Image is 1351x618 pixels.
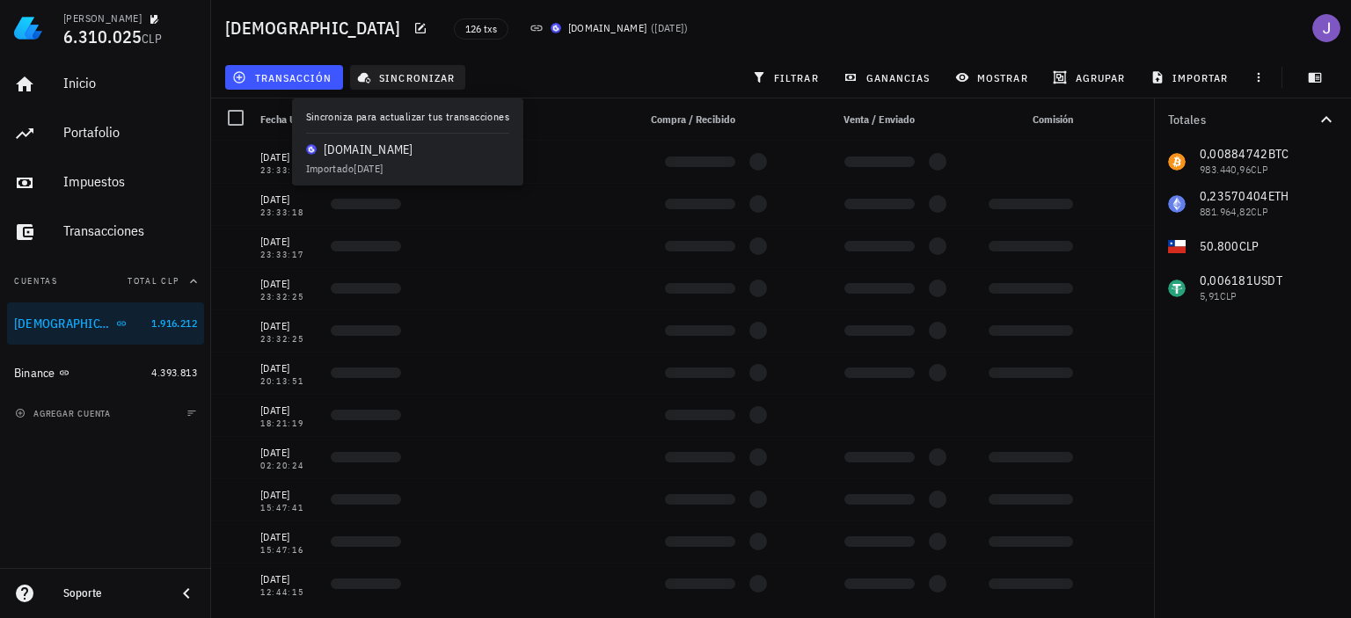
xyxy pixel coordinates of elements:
[7,113,204,155] a: Portafolio
[11,404,119,422] button: agregar cuenta
[331,283,401,294] div: Loading...
[756,70,819,84] span: filtrar
[844,536,915,547] div: Loading...
[749,491,767,508] div: Loading...
[63,75,197,91] div: Inicio
[665,452,735,462] div: Loading...
[989,494,1073,505] div: Loading...
[331,494,401,505] div: Loading...
[260,402,317,419] div: [DATE]
[929,322,946,339] div: Loading...
[260,571,317,588] div: [DATE]
[331,113,352,126] span: Nota
[260,444,317,462] div: [DATE]
[665,199,735,209] div: Loading...
[843,113,915,126] span: Venta / Enviado
[844,199,915,209] div: Loading...
[953,98,1080,141] div: Comisión
[929,280,946,297] div: Loading...
[665,325,735,336] div: Loading...
[331,241,401,251] div: Loading...
[260,251,317,259] div: 23:33:17
[260,149,317,166] div: [DATE]
[225,14,408,42] h1: [DEMOGRAPHIC_DATA]
[151,366,197,379] span: 4.393.813
[989,199,1073,209] div: Loading...
[844,494,915,505] div: Loading...
[14,316,113,331] div: [DEMOGRAPHIC_DATA]
[749,448,767,466] div: Loading...
[1154,70,1229,84] span: importar
[630,98,742,141] div: Compra / Recibido
[665,283,735,294] div: Loading...
[331,578,401,589] div: Loading...
[749,364,767,382] div: Loading...
[844,241,915,251] div: Loading...
[847,70,930,84] span: ganancias
[151,316,197,330] span: 1.916.212
[654,21,683,34] span: [DATE]
[844,452,915,462] div: Loading...
[260,588,317,597] div: 12:44:15
[651,113,735,126] span: Compra / Recibido
[260,233,317,251] div: [DATE]
[844,325,915,336] div: Loading...
[7,260,204,302] button: CuentasTotal CLP
[749,195,767,213] div: Loading...
[331,452,401,462] div: Loading...
[63,124,197,141] div: Portafolio
[665,578,735,589] div: Loading...
[1046,65,1136,90] button: agrupar
[929,195,946,213] div: Loading...
[465,19,497,39] span: 126 txs
[929,491,946,508] div: Loading...
[7,352,204,394] a: Binance 4.393.813
[568,19,647,37] div: [DOMAIN_NAME]
[929,448,946,466] div: Loading...
[665,241,735,251] div: Loading...
[1168,113,1316,126] div: Totales
[989,325,1073,336] div: Loading...
[1033,113,1073,126] span: Comisión
[260,166,317,175] div: 23:33:23
[1154,98,1351,141] button: Totales
[836,65,941,90] button: ganancias
[260,377,317,386] div: 20:13:51
[324,98,630,141] div: Nota
[253,98,324,141] div: Fecha UTC
[749,280,767,297] div: Loading...
[14,14,42,42] img: LedgiFi
[260,504,317,513] div: 15:47:41
[989,452,1073,462] div: Loading...
[18,408,111,419] span: agregar cuenta
[844,156,915,167] div: Loading...
[260,335,317,344] div: 23:32:25
[809,98,922,141] div: Venta / Enviado
[745,65,829,90] button: filtrar
[63,11,142,25] div: [PERSON_NAME]
[1143,65,1239,90] button: importar
[665,494,735,505] div: Loading...
[14,366,55,381] div: Binance
[844,283,915,294] div: Loading...
[749,153,767,171] div: Loading...
[959,70,1028,84] span: mostrar
[929,153,946,171] div: Loading...
[63,173,197,190] div: Impuestos
[7,63,204,105] a: Inicio
[989,367,1073,378] div: Loading...
[929,364,946,382] div: Loading...
[260,360,317,377] div: [DATE]
[225,65,343,90] button: transacción
[1056,70,1125,84] span: agrupar
[260,546,317,555] div: 15:47:16
[260,293,317,302] div: 23:32:25
[989,536,1073,547] div: Loading...
[989,283,1073,294] div: Loading...
[331,536,401,547] div: Loading...
[749,533,767,550] div: Loading...
[260,419,317,428] div: 18:21:19
[929,237,946,255] div: Loading...
[128,275,179,287] span: Total CLP
[1312,14,1340,42] div: avatar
